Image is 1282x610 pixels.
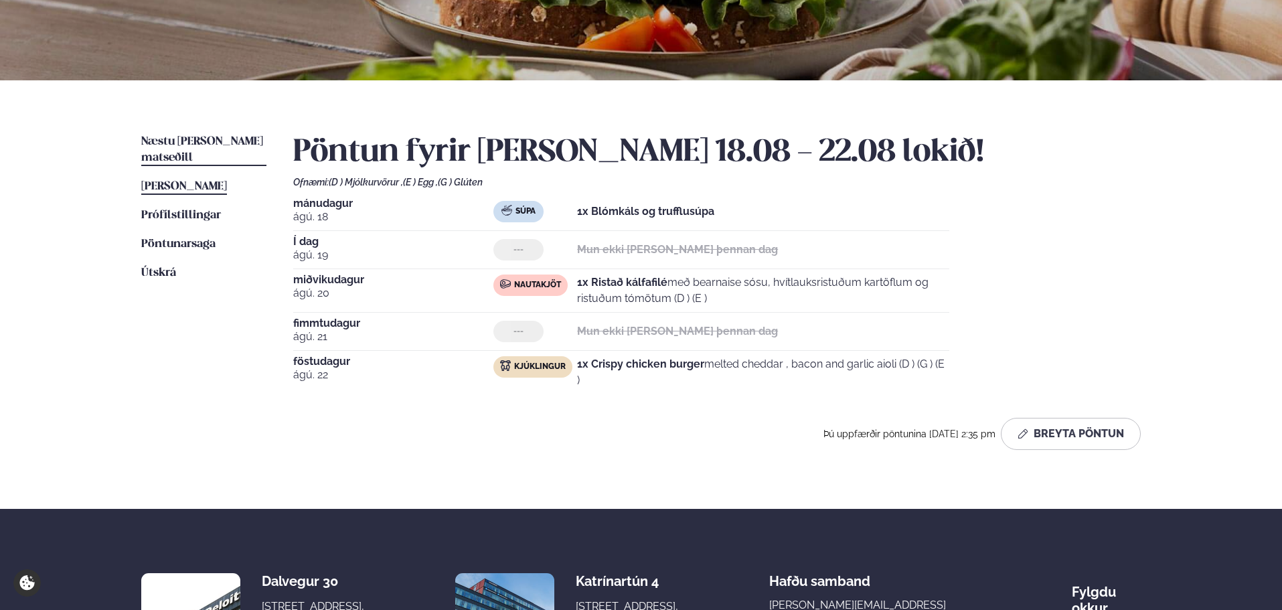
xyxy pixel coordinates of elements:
[293,236,493,247] span: Í dag
[293,356,493,367] span: föstudagur
[293,285,493,301] span: ágú. 20
[293,247,493,263] span: ágú. 19
[513,244,524,255] span: ---
[141,179,227,195] a: [PERSON_NAME]
[501,205,512,216] img: soup.svg
[293,367,493,383] span: ágú. 22
[823,429,995,439] span: Þú uppfærðir pöntunina [DATE] 2:35 pm
[515,206,536,217] span: Súpa
[293,198,493,209] span: mánudagur
[141,236,216,252] a: Pöntunarsaga
[141,136,263,163] span: Næstu [PERSON_NAME] matseðill
[514,362,566,372] span: Kjúklingur
[13,569,41,597] a: Cookie settings
[141,210,221,221] span: Prófílstillingar
[577,275,949,307] p: með bearnaise sósu, hvítlauksristuðum kartöflum og ristuðum tómötum (D ) (E )
[141,267,176,279] span: Útskrá
[403,177,438,187] span: (E ) Egg ,
[500,279,511,289] img: beef.svg
[577,356,949,388] p: melted cheddar , bacon and garlic aioli (D ) (G ) (E )
[577,205,714,218] strong: 1x Blómkáls og trufflusúpa
[577,325,778,337] strong: Mun ekki [PERSON_NAME] þennan dag
[438,177,483,187] span: (G ) Glúten
[500,360,511,371] img: chicken.svg
[577,358,704,370] strong: 1x Crispy chicken burger
[293,134,1141,171] h2: Pöntun fyrir [PERSON_NAME] 18.08 - 22.08 lokið!
[513,326,524,337] span: ---
[262,573,368,589] div: Dalvegur 30
[141,238,216,250] span: Pöntunarsaga
[329,177,403,187] span: (D ) Mjólkurvörur ,
[293,177,1141,187] div: Ofnæmi:
[514,280,561,291] span: Nautakjöt
[141,265,176,281] a: Útskrá
[293,209,493,225] span: ágú. 18
[577,276,667,289] strong: 1x Ristað kálfafilé
[141,134,266,166] a: Næstu [PERSON_NAME] matseðill
[769,562,870,589] span: Hafðu samband
[293,275,493,285] span: miðvikudagur
[576,573,682,589] div: Katrínartún 4
[141,181,227,192] span: [PERSON_NAME]
[293,329,493,345] span: ágú. 21
[293,318,493,329] span: fimmtudagur
[577,243,778,256] strong: Mun ekki [PERSON_NAME] þennan dag
[1001,418,1141,450] button: Breyta Pöntun
[141,208,221,224] a: Prófílstillingar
